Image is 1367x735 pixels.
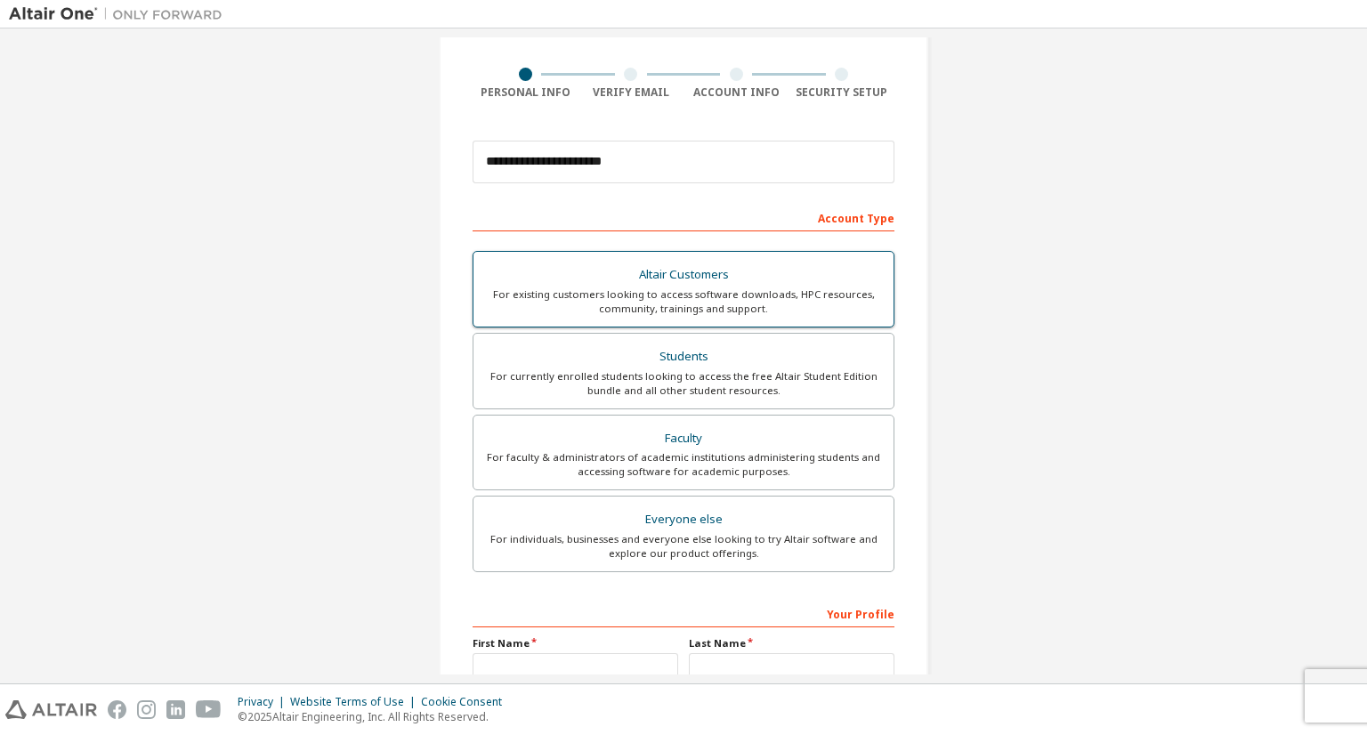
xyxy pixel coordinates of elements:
div: Altair Customers [484,262,883,287]
div: Website Terms of Use [290,695,421,709]
div: Faculty [484,426,883,451]
div: Account Type [473,203,894,231]
div: Security Setup [789,85,895,100]
img: linkedin.svg [166,700,185,719]
div: Your Profile [473,599,894,627]
div: For existing customers looking to access software downloads, HPC resources, community, trainings ... [484,287,883,316]
div: Account Info [683,85,789,100]
div: Privacy [238,695,290,709]
div: Verify Email [578,85,684,100]
div: For individuals, businesses and everyone else looking to try Altair software and explore our prod... [484,532,883,561]
label: First Name [473,636,678,650]
div: Personal Info [473,85,578,100]
img: Altair One [9,5,231,23]
div: Cookie Consent [421,695,513,709]
div: For faculty & administrators of academic institutions administering students and accessing softwa... [484,450,883,479]
div: For currently enrolled students looking to access the free Altair Student Edition bundle and all ... [484,369,883,398]
p: © 2025 Altair Engineering, Inc. All Rights Reserved. [238,709,513,724]
label: Last Name [689,636,894,650]
div: Students [484,344,883,369]
img: facebook.svg [108,700,126,719]
div: Everyone else [484,507,883,532]
img: altair_logo.svg [5,700,97,719]
img: youtube.svg [196,700,222,719]
img: instagram.svg [137,700,156,719]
